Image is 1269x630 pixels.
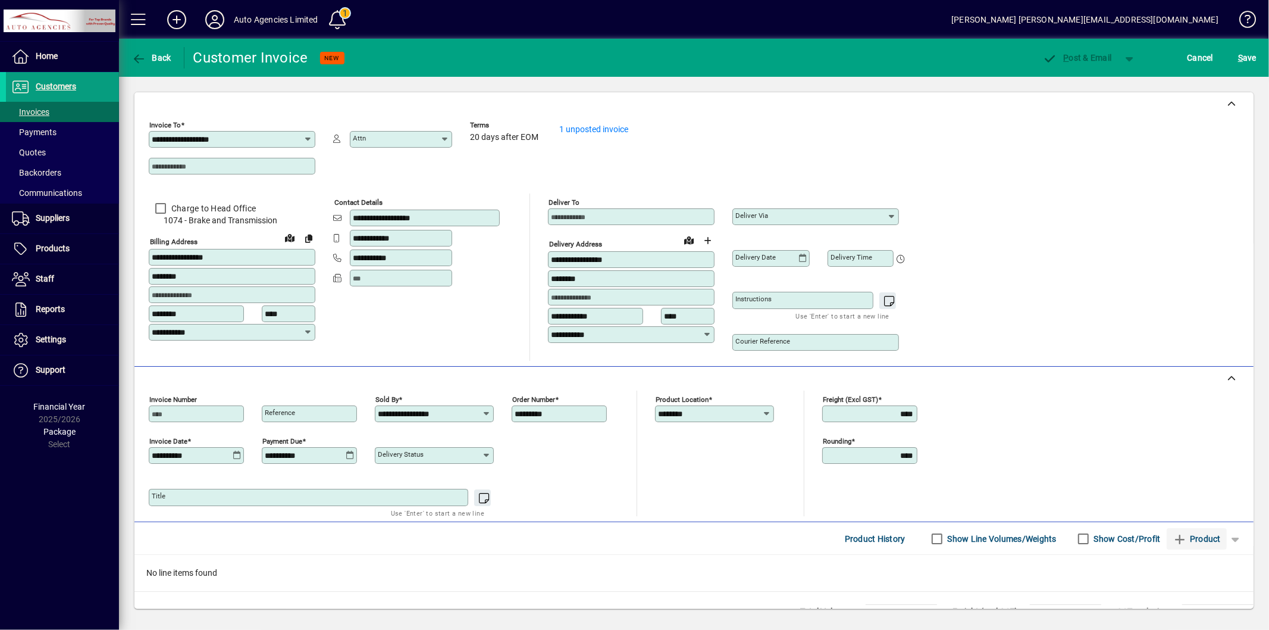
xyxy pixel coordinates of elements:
a: Knowledge Base [1230,2,1254,41]
mat-label: Order number [512,395,555,404]
button: Choose address [698,231,717,250]
button: Save [1235,47,1259,68]
mat-label: Sold by [375,395,399,404]
span: Communications [12,188,82,198]
mat-label: Invoice number [149,395,197,404]
label: Show Cost/Profit [1092,533,1161,545]
mat-label: Delivery time [831,253,872,261]
mat-label: Title [152,492,165,500]
div: Customer Invoice [193,48,308,67]
div: Auto Agencies Limited [234,10,318,29]
button: Add [158,9,196,30]
span: ost & Email [1043,53,1112,63]
td: Total Volume [794,605,866,619]
a: Products [6,234,119,264]
td: Freight (excl GST) [947,605,1030,619]
span: Staff [36,274,54,283]
span: Financial Year [34,402,86,411]
a: Communications [6,183,119,203]
span: Back [131,53,171,63]
mat-label: Product location [656,395,709,404]
a: Staff [6,264,119,294]
a: Invoices [6,102,119,122]
button: Back [129,47,174,68]
a: View on map [280,228,299,247]
mat-label: Courier Reference [735,337,790,345]
span: 20 days after EOM [470,133,538,142]
span: S [1238,53,1243,63]
a: View on map [679,230,698,249]
span: Payments [12,127,57,137]
span: Reports [36,304,65,314]
a: Quotes [6,142,119,163]
mat-label: Rounding [823,437,851,445]
div: No line items found [134,555,1254,591]
span: 1074 - Brake and Transmission [149,214,315,227]
a: Reports [6,295,119,325]
span: Customers [36,82,76,91]
label: Charge to Head Office [169,202,256,214]
button: Product [1167,528,1227,550]
mat-label: Reference [265,408,295,417]
a: 1 unposted invoice [559,124,628,134]
span: Product History [845,529,905,548]
span: Terms [470,121,541,129]
app-page-header-button: Back [119,47,184,68]
mat-label: Invoice date [149,437,187,445]
a: Settings [6,325,119,355]
a: Payments [6,122,119,142]
a: Suppliers [6,204,119,233]
span: NEW [325,54,340,62]
span: Product [1173,529,1221,548]
span: Quotes [12,148,46,157]
span: Home [36,51,58,61]
span: ave [1238,48,1257,67]
mat-label: Invoice To [149,121,181,129]
mat-label: Attn [353,134,366,142]
td: 0.00 [1182,605,1254,619]
mat-hint: Use 'Enter' to start a new line [391,506,484,520]
mat-label: Payment due [262,437,302,445]
mat-label: Delivery status [378,450,424,459]
button: Post & Email [1037,47,1118,68]
span: Products [36,244,70,253]
td: GST exclusive [1111,605,1182,619]
button: Product History [840,528,910,550]
span: Support [36,365,65,375]
mat-label: Deliver via [735,211,768,220]
td: 0.00 [1030,605,1101,619]
mat-label: Freight (excl GST) [823,395,878,404]
label: Show Line Volumes/Weights [945,533,1057,545]
mat-label: Delivery date [735,253,776,261]
mat-label: Deliver To [549,198,579,207]
mat-hint: Use 'Enter' to start a new line [796,309,889,323]
a: Backorders [6,163,119,183]
span: Settings [36,335,66,344]
div: [PERSON_NAME] [PERSON_NAME][EMAIL_ADDRESS][DOMAIN_NAME] [951,10,1218,29]
span: Invoices [12,107,49,117]
mat-label: Instructions [735,295,772,303]
span: Backorders [12,168,61,177]
button: Copy to Delivery address [299,229,318,248]
a: Home [6,42,119,71]
span: Cancel [1187,48,1214,67]
button: Cancel [1185,47,1217,68]
td: 0.0000 M³ [866,605,937,619]
button: Profile [196,9,234,30]
span: Package [43,427,76,436]
a: Support [6,355,119,385]
span: Suppliers [36,213,70,223]
span: P [1064,53,1069,63]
